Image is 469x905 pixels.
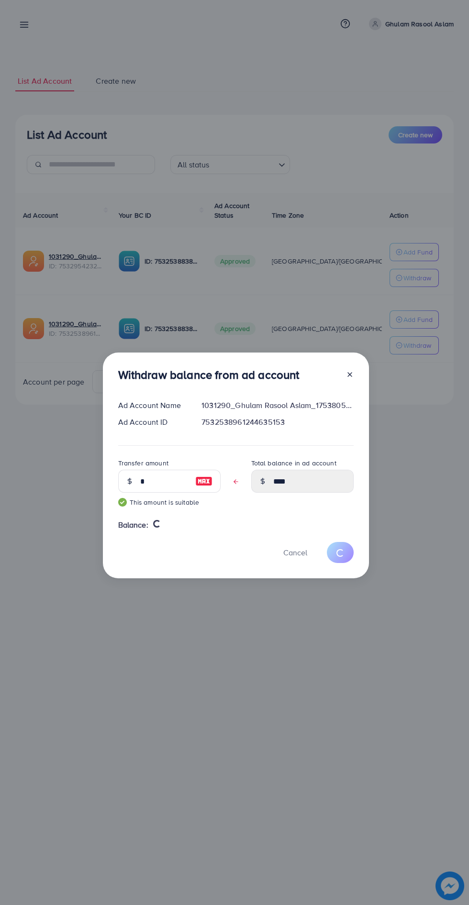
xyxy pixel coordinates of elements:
[118,519,148,530] span: Balance:
[251,458,336,468] label: Total balance in ad account
[118,497,221,507] small: This amount is suitable
[194,417,361,428] div: 7532538961244635153
[118,458,168,468] label: Transfer amount
[271,542,319,563] button: Cancel
[118,498,127,507] img: guide
[118,368,300,382] h3: Withdraw balance from ad account
[194,400,361,411] div: 1031290_Ghulam Rasool Aslam_1753805901568
[111,417,194,428] div: Ad Account ID
[283,547,307,558] span: Cancel
[195,475,212,487] img: image
[111,400,194,411] div: Ad Account Name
